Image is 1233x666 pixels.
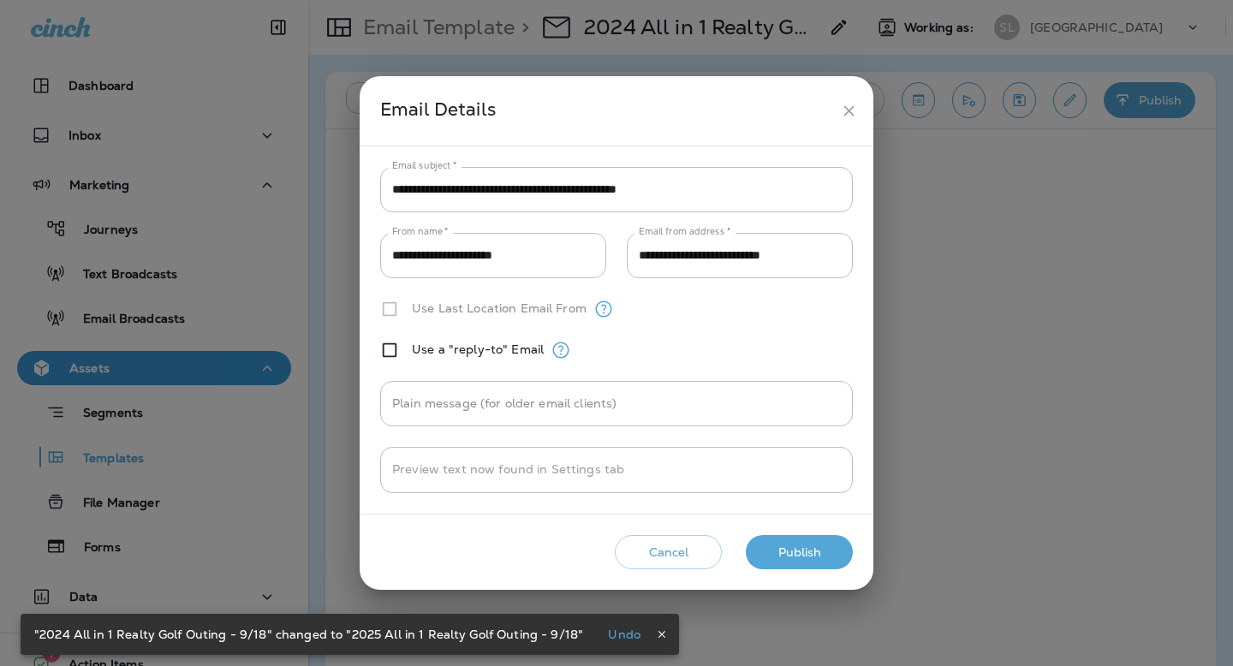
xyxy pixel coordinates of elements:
[412,342,544,356] label: Use a "reply-to" Email
[392,225,449,238] label: From name
[34,619,583,650] div: "2024 All in 1 Realty Golf Outing - 9/18" changed to "2025 All in 1 Realty Golf Outing - 9/18"
[380,95,833,127] div: Email Details
[639,225,730,238] label: Email from address
[833,95,865,127] button: close
[608,627,640,641] p: Undo
[615,535,722,570] button: Cancel
[746,535,853,570] button: Publish
[392,159,457,172] label: Email subject
[412,301,587,315] label: Use Last Location Email From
